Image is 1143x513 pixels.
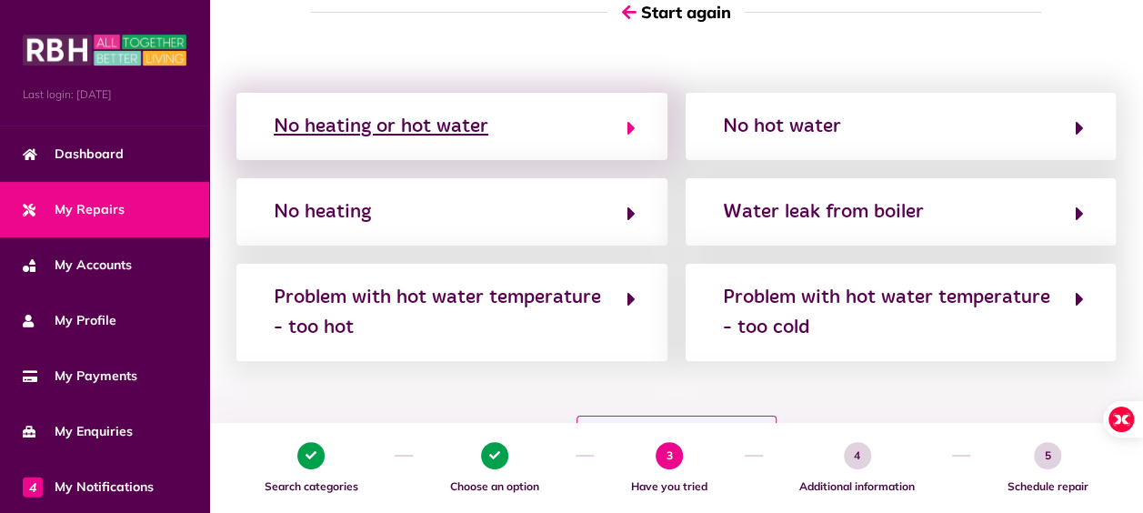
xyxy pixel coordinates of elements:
[717,196,1085,227] button: Water leak from boiler
[772,478,943,495] span: Additional information
[23,86,186,103] span: Last login: [DATE]
[603,478,735,495] span: Have you tried
[717,111,1085,142] button: No hot water
[23,422,133,441] span: My Enquiries
[236,478,386,495] span: Search categories
[274,197,371,226] div: No heating
[481,442,508,469] span: 2
[723,112,841,141] div: No hot water
[23,32,186,68] img: MyRBH
[23,145,124,164] span: Dashboard
[23,256,132,275] span: My Accounts
[723,283,1058,342] div: Problem with hot water temperature - too cold
[274,283,608,342] div: Problem with hot water temperature - too hot
[268,111,636,142] button: No heating or hot water
[23,478,154,497] span: My Notifications
[717,282,1085,343] button: Problem with hot water temperature - too cold
[979,478,1116,495] span: Schedule repair
[844,442,871,469] span: 4
[23,311,116,330] span: My Profile
[268,196,636,227] button: No heating
[23,477,43,497] span: 4
[656,442,683,469] span: 3
[723,197,924,226] div: Water leak from boiler
[268,282,636,343] button: Problem with hot water temperature - too hot
[274,112,488,141] div: No heating or hot water
[422,478,566,495] span: Choose an option
[23,367,137,386] span: My Payments
[1034,442,1061,469] span: 5
[577,416,777,468] button: Not sure? Go back
[23,200,125,219] span: My Repairs
[297,442,325,469] span: 1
